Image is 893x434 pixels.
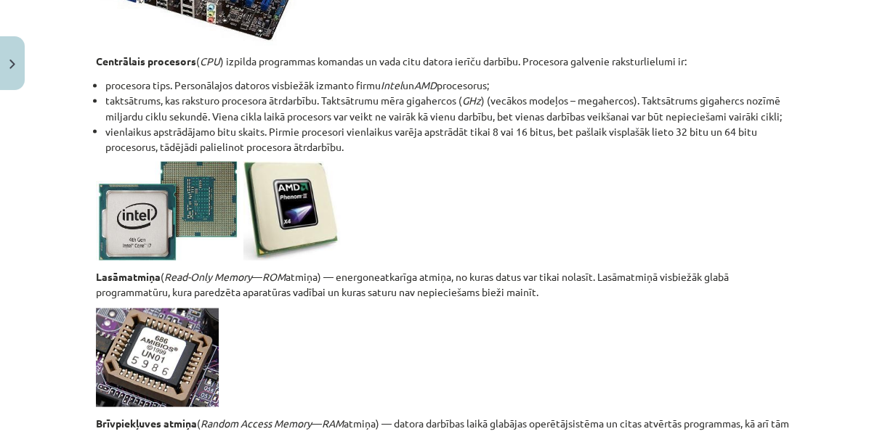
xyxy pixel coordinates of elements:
img: icon-close-lesson-0947bae3869378f0d4975bcd49f059093ad1ed9edebbc8119c70593378902aed.svg [9,60,15,69]
em: Random Access Memory [201,416,312,429]
em: AMD [414,78,437,91]
em: Read-Only Memory [164,269,252,282]
strong: Brīvpiekļuves atmiņa [96,416,197,429]
strong: Lasāmatmiņa [96,269,161,282]
p: ( — atmiņa) — energoneatkarīga atmiņa, no kuras datus var tikai nolasīt. Lasāmatmiņā visbiežāk gl... [96,269,798,299]
strong: Centrālais procesors [96,54,196,67]
em: GHz [462,94,481,107]
li: taktsātrums, kas raksturo procesora ātrdarbību. Taktsātrumu mēra gigahercos ( ) (vecākos modeļos ... [105,93,798,123]
em: Intel [381,78,403,91]
li: procesora tips. Personālajos datoros visbiežāk izmanto firmu un procesorus; [105,78,798,93]
li: vienlaikus apstrādājamo bitu skaits. Pirmie procesori vienlaikus varēja apstrādāt tikai 8 vai 16 ... [105,123,798,154]
em: CPU [200,54,220,67]
em: ROM [262,269,286,282]
p: ( ) izpilda programmas komandas un vada citu datora ierīču darbību. Procesora galvenie raksturlie... [96,54,798,69]
em: RAM [322,416,344,429]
